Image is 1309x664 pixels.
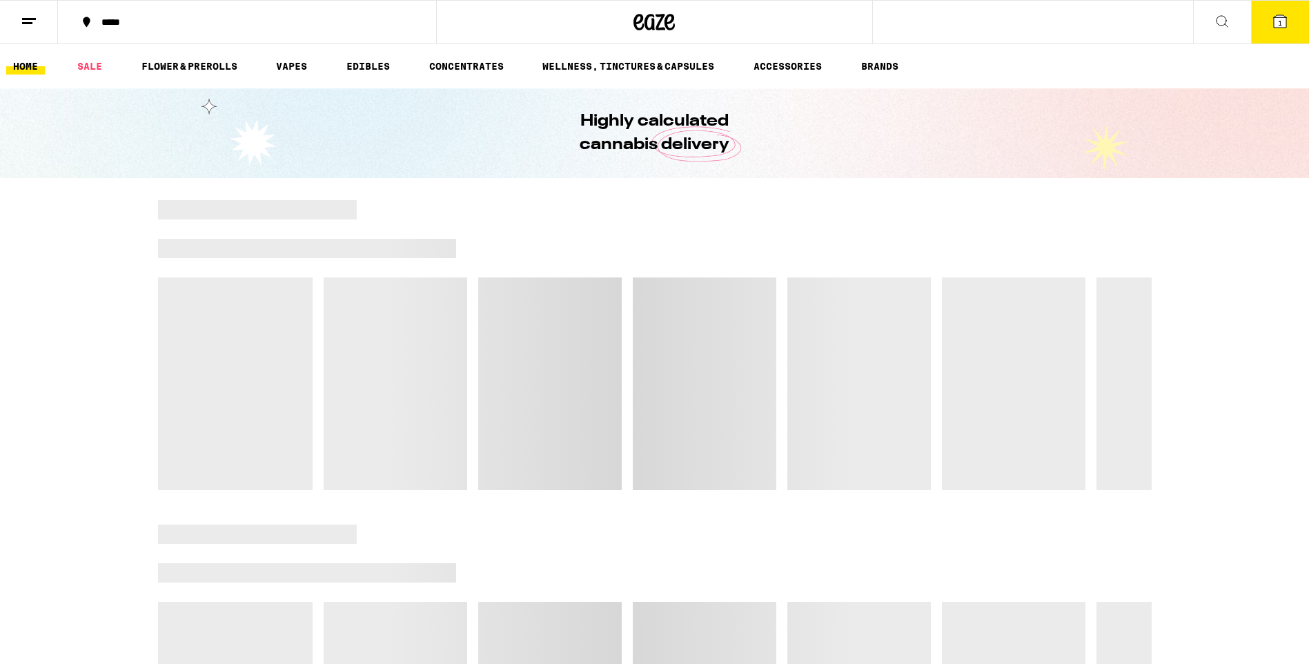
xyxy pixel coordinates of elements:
[6,58,45,75] a: HOME
[422,58,511,75] a: CONCENTRATES
[269,58,314,75] a: VAPES
[70,58,109,75] a: SALE
[339,58,397,75] a: EDIBLES
[1278,19,1282,27] span: 1
[747,58,829,75] a: ACCESSORIES
[535,58,721,75] a: WELLNESS, TINCTURES & CAPSULES
[1251,1,1309,43] button: 1
[854,58,905,75] a: BRANDS
[541,110,769,157] h1: Highly calculated cannabis delivery
[135,58,244,75] a: FLOWER & PREROLLS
